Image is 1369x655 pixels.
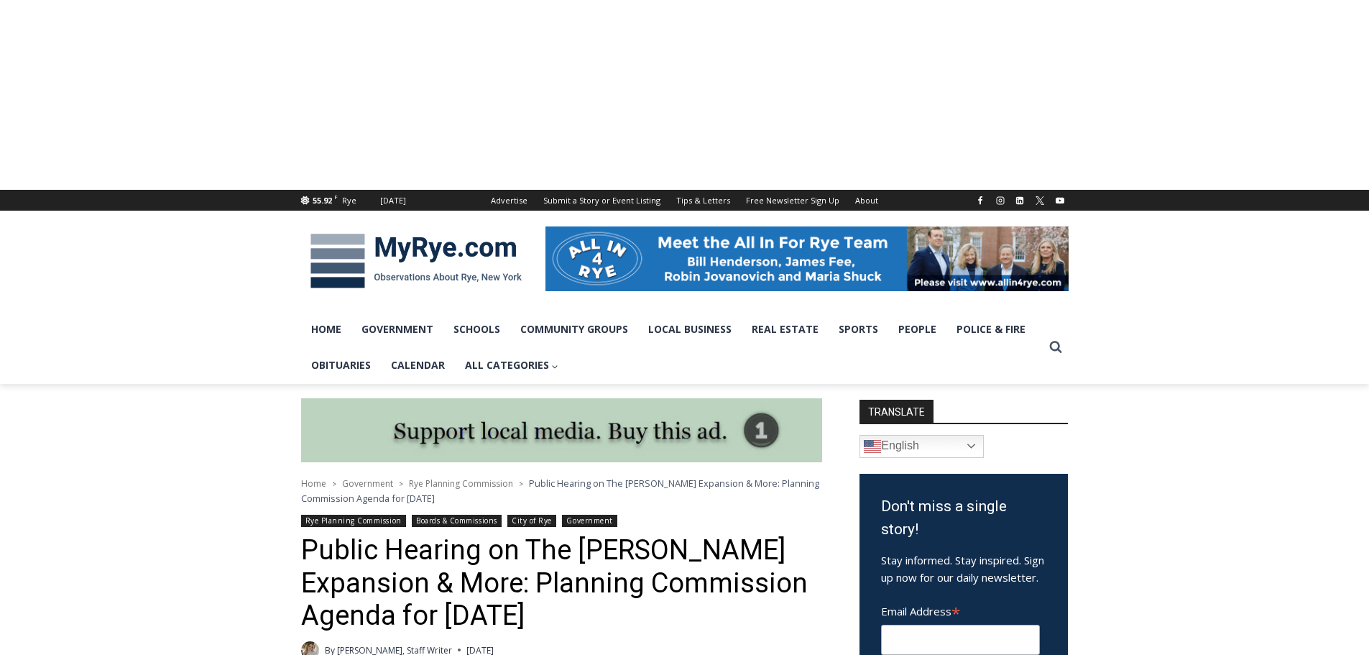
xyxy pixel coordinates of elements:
a: Tips & Letters [668,190,738,211]
a: Submit a Story or Event Listing [535,190,668,211]
a: Home [301,311,351,347]
a: Obituaries [301,347,381,383]
img: MyRye.com [301,224,531,298]
div: Rye [342,194,356,207]
img: en [864,438,881,455]
a: Local Business [638,311,742,347]
a: English [859,435,984,458]
a: Instagram [992,192,1009,209]
button: View Search Form [1043,334,1069,360]
div: [DATE] [380,194,406,207]
h1: Public Hearing on The [PERSON_NAME] Expansion & More: Planning Commission Agenda for [DATE] [301,534,822,633]
a: Calendar [381,347,455,383]
h3: Don't miss a single story! [881,495,1046,541]
a: Government [342,477,393,490]
span: 55.92 [313,195,332,206]
strong: TRANSLATE [859,400,934,423]
a: Home [301,477,326,490]
a: X [1031,192,1048,209]
a: Advertise [483,190,535,211]
a: All Categories [455,347,569,383]
a: Linkedin [1011,192,1028,209]
a: Facebook [972,192,989,209]
a: Boards & Commissions [412,515,502,527]
span: > [399,479,403,489]
a: Rye Planning Commission [301,515,406,527]
a: People [888,311,946,347]
a: Rye Planning Commission [409,477,513,490]
a: Community Groups [510,311,638,347]
a: City of Rye [507,515,556,527]
a: Sports [829,311,888,347]
a: Government [562,515,617,527]
a: About [847,190,886,211]
p: Stay informed. Stay inspired. Sign up now for our daily newsletter. [881,551,1046,586]
span: All Categories [465,357,559,373]
img: support local media, buy this ad [301,398,822,463]
img: All in for Rye [545,226,1069,291]
span: > [332,479,336,489]
span: > [519,479,523,489]
a: Police & Fire [946,311,1036,347]
a: Free Newsletter Sign Up [738,190,847,211]
nav: Breadcrumbs [301,476,822,505]
a: Schools [443,311,510,347]
a: Real Estate [742,311,829,347]
label: Email Address [881,597,1040,623]
a: Government [351,311,443,347]
a: YouTube [1051,192,1069,209]
span: Public Hearing on The [PERSON_NAME] Expansion & More: Planning Commission Agenda for [DATE] [301,477,819,504]
nav: Primary Navigation [301,311,1043,384]
nav: Secondary Navigation [483,190,886,211]
span: F [334,193,338,201]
